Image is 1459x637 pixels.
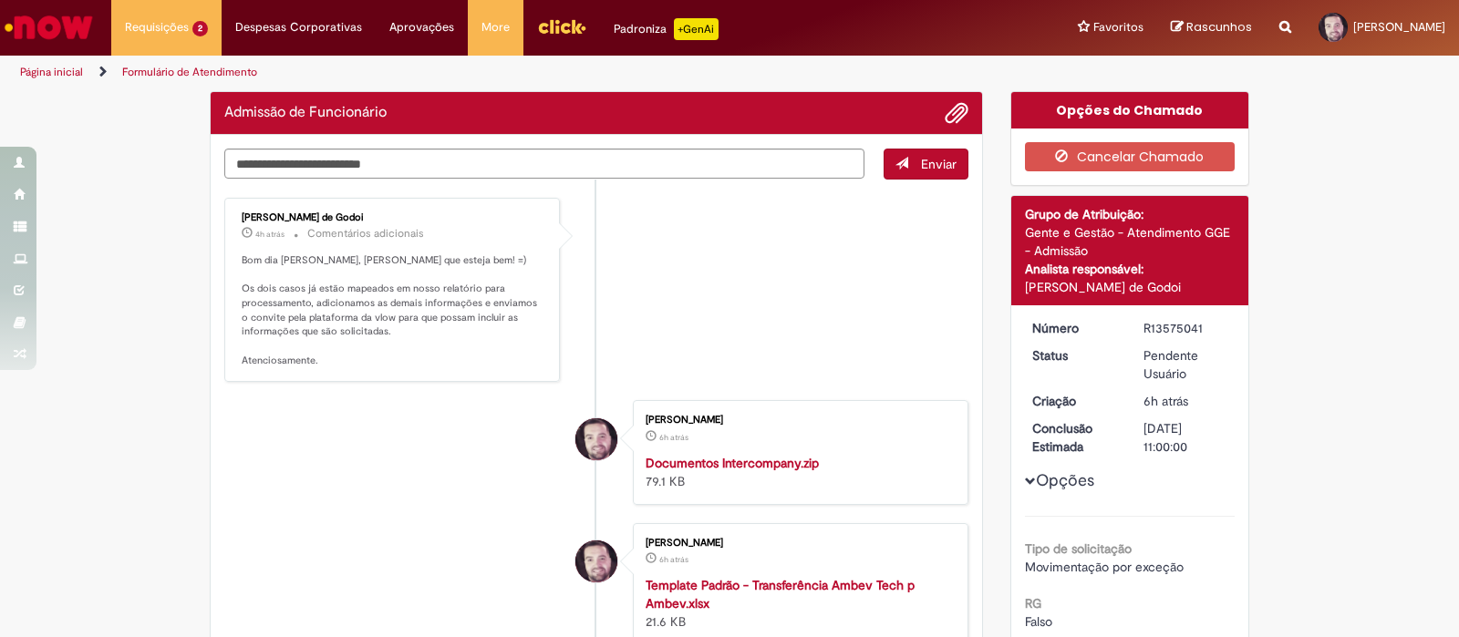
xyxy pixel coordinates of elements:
[1019,319,1131,337] dt: Número
[1025,595,1041,611] b: RG
[1025,142,1236,171] button: Cancelar Chamado
[646,455,819,471] a: Documentos Intercompany.zip
[1143,392,1228,410] div: 29/09/2025 08:47:51
[575,418,617,460] div: Jonatas Silva De Oliveira
[646,415,949,426] div: [PERSON_NAME]
[1143,393,1188,409] time: 29/09/2025 08:47:51
[884,149,968,180] button: Enviar
[1025,223,1236,260] div: Gente e Gestão - Atendimento GGE - Admissão
[659,554,688,565] span: 6h atrás
[20,65,83,79] a: Página inicial
[659,554,688,565] time: 29/09/2025 08:46:14
[614,18,719,40] div: Padroniza
[224,105,387,121] h2: Admissão de Funcionário Histórico de tíquete
[1025,205,1236,223] div: Grupo de Atribuição:
[481,18,510,36] span: More
[307,226,424,241] small: Comentários adicionais
[1171,19,1252,36] a: Rascunhos
[1093,18,1143,36] span: Favoritos
[1186,18,1252,36] span: Rascunhos
[2,9,96,46] img: ServiceNow
[646,454,949,490] div: 79.1 KB
[122,65,257,79] a: Formulário de Atendimento
[389,18,454,36] span: Aprovações
[1019,392,1131,410] dt: Criação
[242,212,545,223] div: [PERSON_NAME] de Godoi
[1025,260,1236,278] div: Analista responsável:
[1025,540,1132,557] b: Tipo de solicitação
[1025,278,1236,296] div: [PERSON_NAME] de Godoi
[125,18,189,36] span: Requisições
[1025,613,1052,630] span: Falso
[1143,393,1188,409] span: 6h atrás
[1353,19,1445,35] span: [PERSON_NAME]
[1143,419,1228,456] div: [DATE] 11:00:00
[921,156,957,172] span: Enviar
[537,13,586,40] img: click_logo_yellow_360x200.png
[646,577,915,611] a: Template Padrão - Transferência Ambev Tech p Ambev.xlsx
[1143,319,1228,337] div: R13575041
[192,21,208,36] span: 2
[1019,419,1131,456] dt: Conclusão Estimada
[659,432,688,443] time: 29/09/2025 08:47:08
[646,538,949,549] div: [PERSON_NAME]
[945,101,968,125] button: Adicionar anexos
[242,253,545,368] p: Bom dia [PERSON_NAME], [PERSON_NAME] que esteja bem! =) Os dois casos já estão mapeados em nosso ...
[659,432,688,443] span: 6h atrás
[14,56,959,89] ul: Trilhas de página
[255,229,285,240] time: 29/09/2025 11:11:06
[224,149,864,180] textarea: Digite sua mensagem aqui...
[235,18,362,36] span: Despesas Corporativas
[674,18,719,40] p: +GenAi
[646,576,949,631] div: 21.6 KB
[575,540,617,582] div: Jonatas Silva De Oliveira
[1011,92,1249,128] div: Opções do Chamado
[1025,559,1184,575] span: Movimentação por exceção
[255,229,285,240] span: 4h atrás
[1019,346,1131,365] dt: Status
[1143,346,1228,383] div: Pendente Usuário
